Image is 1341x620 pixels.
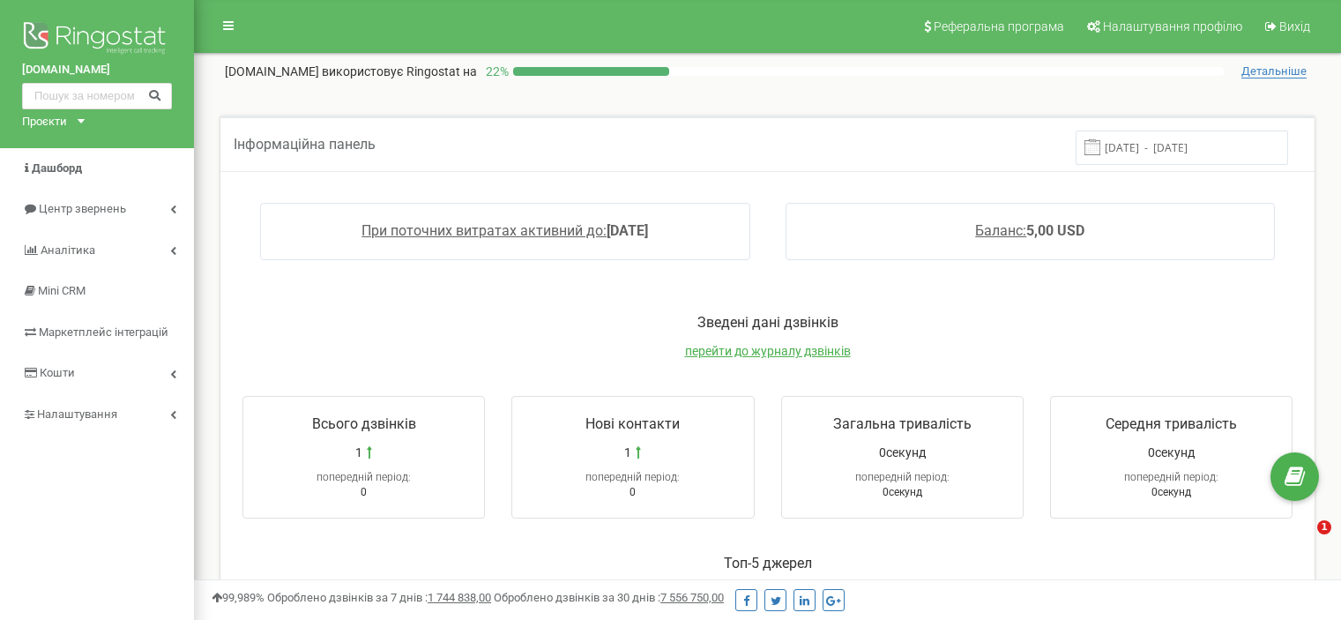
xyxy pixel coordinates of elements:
[32,161,82,175] span: Дашборд
[40,366,75,379] span: Кошти
[975,222,1084,239] a: Баланс:5,00 USD
[39,325,168,339] span: Маркетплейс інтеграцій
[312,415,416,432] span: Всього дзвінків
[833,415,972,432] span: Загальна тривалість
[724,555,812,571] span: Toп-5 джерел
[361,222,648,239] a: При поточних витратах активний до:[DATE]
[1103,19,1242,34] span: Налаштування профілю
[267,591,491,604] span: Оброблено дзвінків за 7 днів :
[22,114,67,131] div: Проєкти
[361,222,607,239] span: При поточних витратах активний до:
[322,64,477,78] span: використовує Ringostat на
[1106,415,1237,432] span: Середня тривалість
[1148,444,1195,461] span: 0секунд
[1124,471,1218,483] span: попередній період:
[975,222,1026,239] span: Баланс:
[494,591,724,604] span: Оброблено дзвінків за 30 днів :
[355,444,362,461] span: 1
[660,591,724,604] u: 7 556 750,00
[39,202,126,215] span: Центр звернень
[1317,520,1331,534] span: 1
[38,284,86,297] span: Mini CRM
[22,18,172,62] img: Ringostat logo
[630,486,636,498] span: 0
[428,591,491,604] u: 1 744 838,00
[697,314,838,331] span: Зведені дані дзвінків
[1281,520,1323,563] iframe: Intercom live chat
[234,136,376,153] span: Інформаційна панель
[1151,486,1191,498] span: 0секунд
[477,63,513,80] p: 22 %
[879,444,926,461] span: 0секунд
[883,486,922,498] span: 0секунд
[934,19,1064,34] span: Реферальна програма
[22,62,172,78] a: [DOMAIN_NAME]
[41,243,95,257] span: Аналiтика
[37,407,117,421] span: Налаштування
[1279,19,1310,34] span: Вихід
[317,471,411,483] span: попередній період:
[855,471,950,483] span: попередній період:
[1241,64,1307,78] span: Детальніше
[212,591,264,604] span: 99,989%
[22,83,172,109] input: Пошук за номером
[685,344,851,358] a: перейти до журналу дзвінків
[624,444,631,461] span: 1
[585,415,680,432] span: Нові контакти
[361,486,367,498] span: 0
[225,63,477,80] p: [DOMAIN_NAME]
[585,471,680,483] span: попередній період:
